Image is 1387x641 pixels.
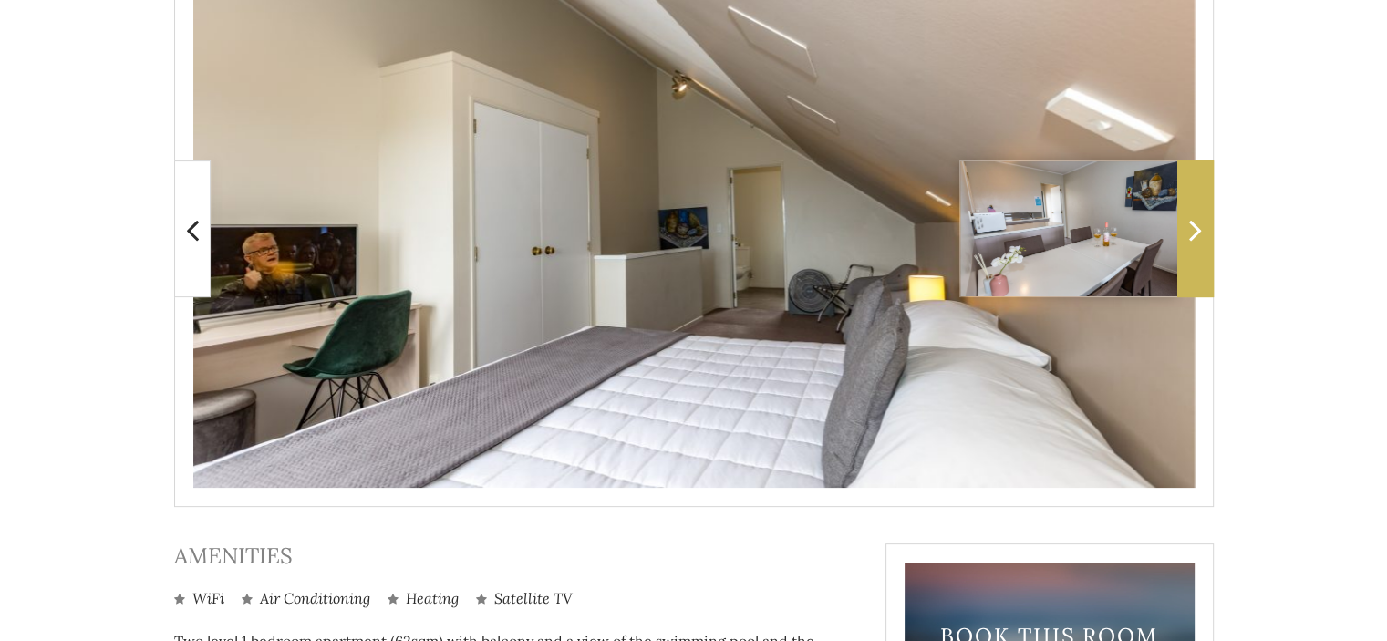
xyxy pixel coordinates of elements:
li: Satellite TV [476,588,573,609]
li: WiFi [174,588,224,609]
li: Air Conditioning [242,588,370,609]
h3: Amenities [174,543,858,570]
li: Heating [388,588,459,609]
